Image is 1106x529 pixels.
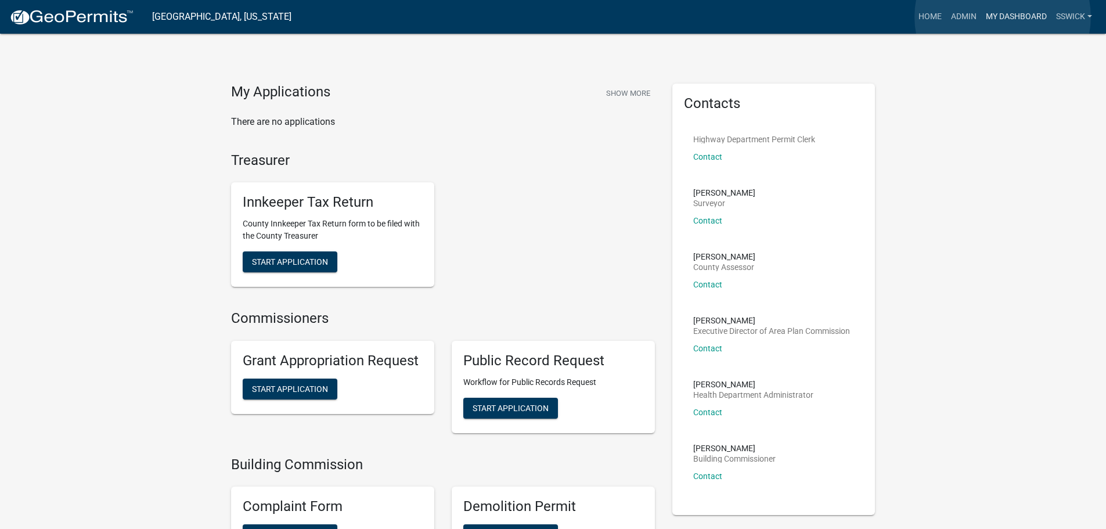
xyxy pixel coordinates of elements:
[693,263,755,271] p: County Assessor
[693,280,722,289] a: Contact
[463,398,558,419] button: Start Application
[684,95,864,112] h5: Contacts
[693,472,722,481] a: Contact
[693,344,722,353] a: Contact
[693,189,755,197] p: [PERSON_NAME]
[243,194,423,211] h5: Innkeeper Tax Return
[693,253,755,261] p: [PERSON_NAME]
[1051,6,1097,28] a: sswick
[981,6,1051,28] a: My Dashboard
[693,455,776,463] p: Building Commissioner
[693,327,850,335] p: Executive Director of Area Plan Commission
[463,376,643,388] p: Workflow for Public Records Request
[231,310,655,327] h4: Commissioners
[252,384,328,393] span: Start Application
[231,115,655,129] p: There are no applications
[601,84,655,103] button: Show More
[693,408,722,417] a: Contact
[252,257,328,267] span: Start Application
[243,251,337,272] button: Start Application
[693,152,722,161] a: Contact
[231,456,655,473] h4: Building Commission
[152,7,291,27] a: [GEOGRAPHIC_DATA], [US_STATE]
[693,199,755,207] p: Surveyor
[243,379,337,400] button: Start Application
[693,216,722,225] a: Contact
[693,316,850,325] p: [PERSON_NAME]
[946,6,981,28] a: Admin
[243,218,423,242] p: County Innkeeper Tax Return form to be filed with the County Treasurer
[243,352,423,369] h5: Grant Appropriation Request
[693,380,813,388] p: [PERSON_NAME]
[463,498,643,515] h5: Demolition Permit
[914,6,946,28] a: Home
[231,84,330,101] h4: My Applications
[693,444,776,452] p: [PERSON_NAME]
[243,498,423,515] h5: Complaint Form
[693,391,813,399] p: Health Department Administrator
[463,352,643,369] h5: Public Record Request
[231,152,655,169] h4: Treasurer
[693,135,815,143] p: Highway Department Permit Clerk
[473,403,549,412] span: Start Application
